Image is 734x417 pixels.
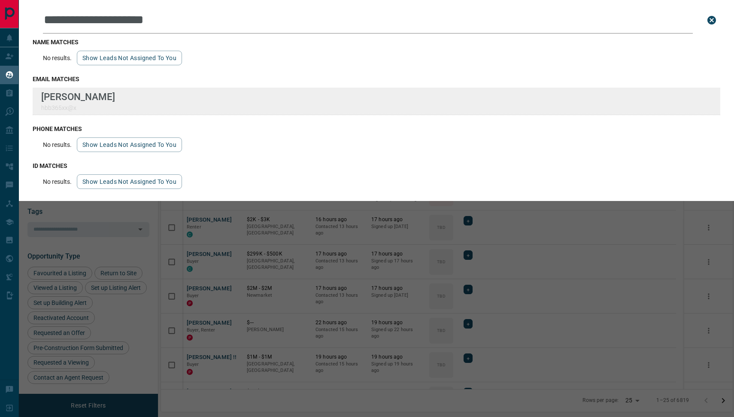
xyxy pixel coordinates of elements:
[77,174,182,189] button: show leads not assigned to you
[43,141,72,148] p: No results.
[703,12,720,29] button: close search bar
[33,39,720,46] h3: name matches
[33,162,720,169] h3: id matches
[33,125,720,132] h3: phone matches
[77,137,182,152] button: show leads not assigned to you
[43,178,72,185] p: No results.
[41,104,115,111] p: hbb365xx@x
[41,91,115,102] p: [PERSON_NAME]
[43,55,72,61] p: No results.
[77,51,182,65] button: show leads not assigned to you
[33,76,720,82] h3: email matches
